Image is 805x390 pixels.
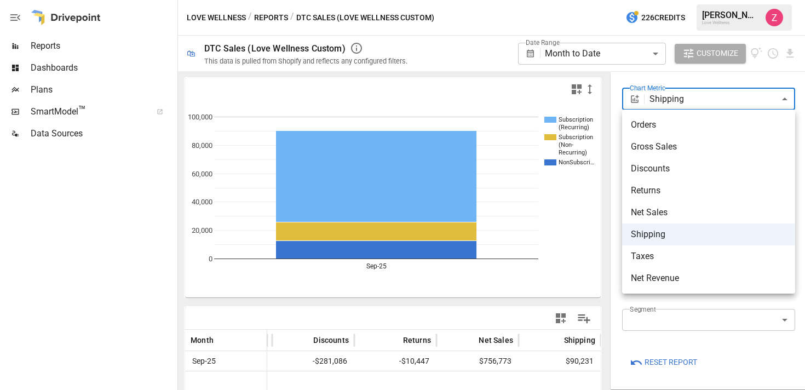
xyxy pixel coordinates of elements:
span: Shipping [631,228,786,241]
span: Orders [631,118,786,131]
span: Net Revenue [631,272,786,285]
span: Taxes [631,250,786,263]
span: Returns [631,184,786,197]
span: Net Sales [631,206,786,219]
span: Gross Sales [631,140,786,153]
span: Discounts [631,162,786,175]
